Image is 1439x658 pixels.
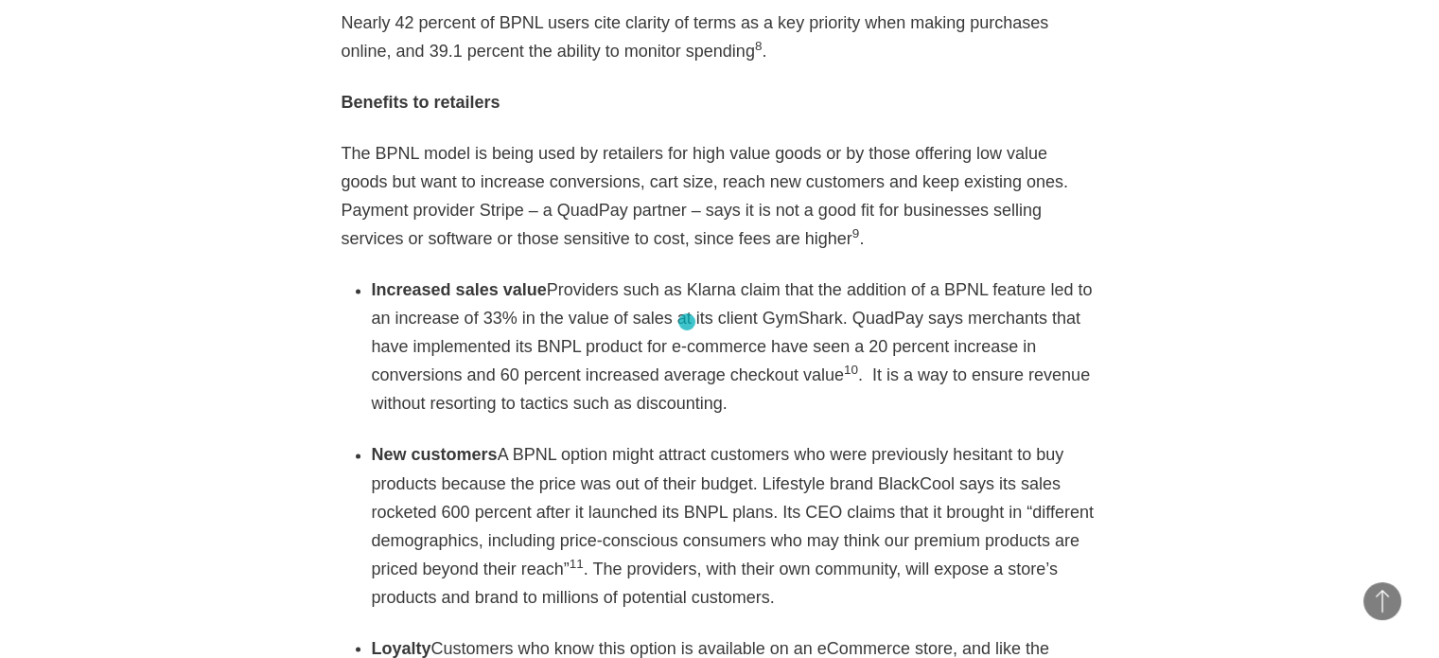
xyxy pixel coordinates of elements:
[844,363,858,377] sup: 10
[372,638,431,657] strong: Loyalty
[372,276,1098,418] li: Providers such as Klarna claim that the addition of a BPNL feature led to an increase of 33% in t...
[342,9,1098,65] p: Nearly 42 percent of BPNL users cite clarity of terms as a key priority when making purchases onl...
[1363,582,1401,620] button: Back to Top
[342,139,1098,253] p: The BPNL model is being used by retailers for high value goods or by those offering low value goo...
[755,39,763,53] sup: 8
[852,226,860,240] sup: 9
[372,440,1098,611] li: A BPNL option might attract customers who were previously hesitant to buy products because the pr...
[342,93,500,112] strong: Benefits to retailers
[570,556,584,570] sup: 11
[372,280,547,299] strong: Increased sales value
[372,445,498,464] strong: New customers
